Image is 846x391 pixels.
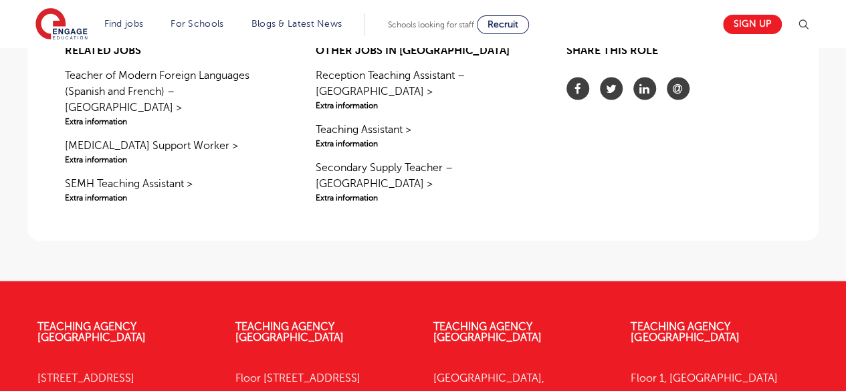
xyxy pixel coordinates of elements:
span: Extra information [316,191,530,203]
h2: Share this role [566,44,781,63]
a: Teaching Agency [GEOGRAPHIC_DATA] [433,320,542,343]
a: Teaching Agency [GEOGRAPHIC_DATA] [631,320,739,343]
a: [MEDICAL_DATA] Support Worker >Extra information [65,137,280,165]
span: Schools looking for staff [388,20,474,29]
span: Extra information [316,99,530,111]
span: Recruit [488,19,518,29]
a: For Schools [171,19,223,29]
span: Extra information [65,153,280,165]
a: Recruit [477,15,529,34]
a: Teaching Assistant >Extra information [316,121,530,149]
a: Sign up [723,15,782,34]
span: Extra information [65,115,280,127]
a: Blogs & Latest News [251,19,342,29]
a: Reception Teaching Assistant – [GEOGRAPHIC_DATA] >Extra information [316,67,530,111]
h2: Related jobs [65,44,280,57]
a: Find jobs [104,19,144,29]
a: Teaching Agency [GEOGRAPHIC_DATA] [235,320,344,343]
span: Extra information [316,137,530,149]
a: Secondary Supply Teacher – [GEOGRAPHIC_DATA] >Extra information [316,159,530,203]
a: SEMH Teaching Assistant >Extra information [65,175,280,203]
h2: Other jobs in [GEOGRAPHIC_DATA] [316,44,530,57]
span: Extra information [65,191,280,203]
a: Teacher of Modern Foreign Languages (Spanish and French) – [GEOGRAPHIC_DATA] >Extra information [65,67,280,127]
a: Teaching Agency [GEOGRAPHIC_DATA] [37,320,146,343]
img: Engage Education [35,8,88,41]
